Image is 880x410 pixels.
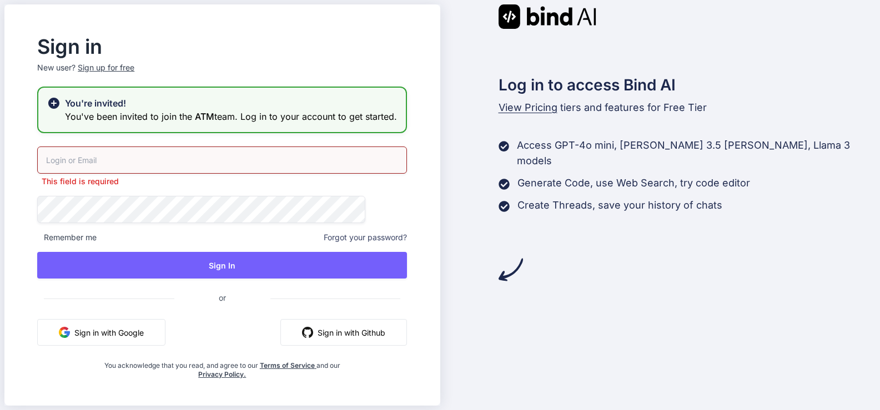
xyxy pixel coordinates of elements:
[59,327,70,338] img: google
[37,62,407,87] p: New user?
[517,198,722,213] p: Create Threads, save your history of chats
[280,319,407,346] button: Sign in with Github
[302,327,313,338] img: github
[260,361,316,369] a: Terms of Service
[499,4,596,29] img: Bind AI logo
[174,284,270,311] span: or
[65,110,397,123] h3: You've been invited to join the team. Log in to your account to get started.
[37,252,407,279] button: Sign In
[37,176,407,187] p: This field is required
[37,319,165,346] button: Sign in with Google
[37,146,407,174] input: Login or Email
[195,111,214,122] span: ATM
[65,97,397,110] h2: You're invited!
[499,73,876,97] h2: Log in to access Bind AI
[517,175,750,191] p: Generate Code, use Web Search, try code editor
[499,257,523,282] img: arrow
[37,38,407,55] h2: Sign in
[499,102,557,113] span: View Pricing
[37,232,97,243] span: Remember me
[99,355,345,379] div: You acknowledge that you read, and agree to our and our
[324,232,407,243] span: Forgot your password?
[198,370,246,378] a: Privacy Policy.
[499,100,876,115] p: tiers and features for Free Tier
[78,62,134,73] div: Sign up for free
[517,138,876,169] p: Access GPT-4o mini, [PERSON_NAME] 3.5 [PERSON_NAME], Llama 3 models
